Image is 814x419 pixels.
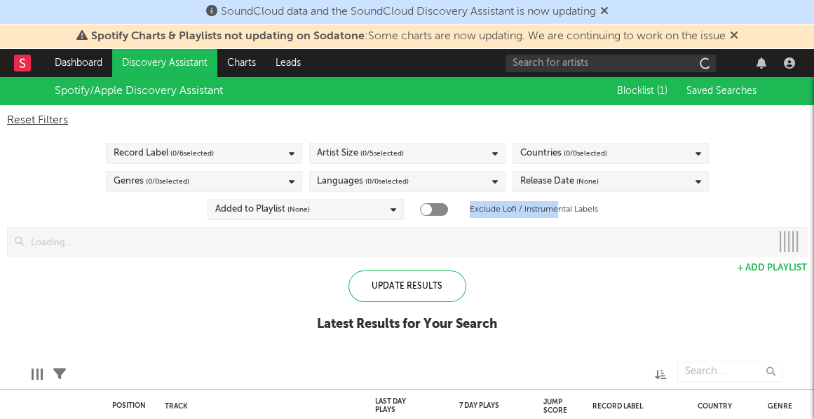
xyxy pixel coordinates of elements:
div: Edit Columns [32,354,43,394]
span: Dismiss [600,6,609,18]
div: Country [698,402,747,411]
div: Reset Filters [7,112,807,129]
div: Languages [317,173,409,190]
span: ( 0 / 0 selected) [365,173,409,190]
button: Saved Searches [682,85,759,97]
label: Exclude Lofi / Instrumental Labels [470,201,598,218]
span: : Some charts are now updating. We are continuing to work on the issue [91,31,726,42]
div: Track [165,402,354,411]
div: Jump Score [543,398,567,415]
span: (None) [287,201,310,218]
div: 7 Day Plays [459,401,508,410]
span: Dismiss [730,31,738,42]
span: ( 1 ) [657,86,667,96]
span: Blocklist [617,86,667,96]
input: Search... [677,361,782,382]
span: SoundCloud data and the SoundCloud Discovery Assistant is now updating [221,6,596,18]
div: Update Results [348,270,466,302]
span: (None) [576,173,599,190]
div: Record Label [592,402,677,411]
span: ( 0 / 0 selected) [146,173,189,190]
button: + Add Playlist [738,263,807,273]
div: Release Date [520,173,599,190]
a: Dashboard [45,49,112,77]
a: Discovery Assistant [112,49,217,77]
span: Spotify Charts & Playlists not updating on Sodatone [91,31,365,42]
input: Loading... [24,228,771,256]
div: Latest Results for Your Search [317,316,497,333]
div: Filters [53,354,66,394]
div: Position [112,401,146,410]
div: Artist Size [317,145,404,162]
div: Genres [114,173,189,190]
span: ( 0 / 5 selected) [360,145,404,162]
div: Record Label [114,145,214,162]
div: Spotify/Apple Discovery Assistant [55,83,223,99]
div: Countries [520,145,607,162]
span: ( 0 / 6 selected) [170,145,214,162]
div: Added to Playlist [215,201,310,218]
span: ( 0 / 0 selected) [564,145,607,162]
span: Saved Searches [686,86,759,96]
a: Leads [266,49,311,77]
input: Search for artists [506,55,716,72]
a: Charts [217,49,266,77]
div: Last Day Plays [375,397,424,414]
